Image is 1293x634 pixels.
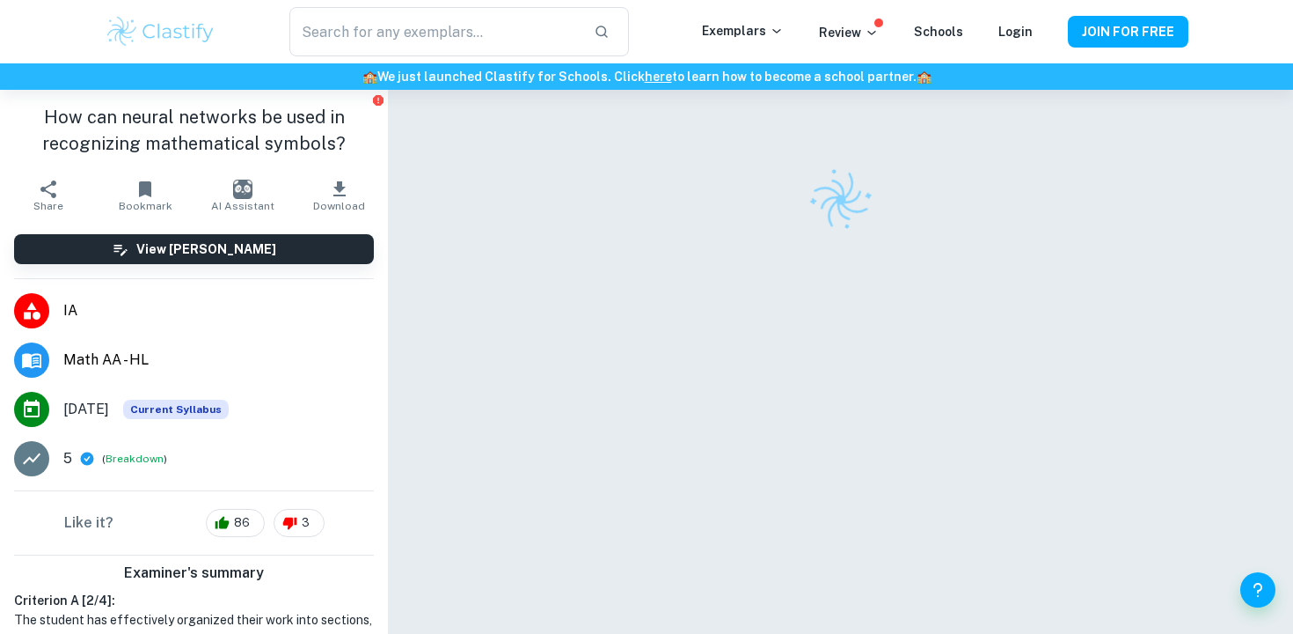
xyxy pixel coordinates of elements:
[123,400,229,419] span: Current Syllabus
[211,200,274,212] span: AI Assistant
[1240,572,1275,608] button: Help and Feedback
[1068,16,1188,48] button: JOIN FOR FREE
[371,93,384,107] button: Report issue
[645,70,672,84] a: here
[289,7,580,56] input: Search for any exemplars...
[917,70,931,84] span: 🏫
[105,14,216,49] img: Clastify logo
[233,180,252,199] img: AI Assistant
[362,70,377,84] span: 🏫
[63,448,72,469] p: 5
[4,67,1289,86] h6: We just launched Clastify for Schools. Click to learn how to become a school partner.
[119,200,172,212] span: Bookmark
[224,514,259,532] span: 86
[97,171,194,220] button: Bookmark
[123,400,229,419] div: This exemplar is based on the current syllabus. Feel free to refer to it for inspiration/ideas wh...
[63,300,374,321] span: IA
[102,451,167,468] span: ( )
[63,350,374,371] span: Math AA - HL
[7,563,381,584] h6: Examiner's summary
[998,25,1033,39] a: Login
[14,591,374,610] h6: Criterion A [ 2 / 4 ]:
[702,21,784,41] p: Exemplars
[206,509,265,537] div: 86
[819,23,879,42] p: Review
[33,200,63,212] span: Share
[136,240,276,259] h6: View [PERSON_NAME]
[292,514,319,532] span: 3
[64,512,113,534] h6: Like it?
[14,234,374,264] button: View [PERSON_NAME]
[274,509,325,537] div: 3
[194,171,291,220] button: AI Assistant
[914,25,963,39] a: Schools
[798,157,883,242] img: Clastify logo
[14,104,374,157] h1: How can neural networks be used in recognizing mathematical symbols?
[291,171,388,220] button: Download
[313,200,365,212] span: Download
[106,451,164,467] button: Breakdown
[63,399,109,420] span: [DATE]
